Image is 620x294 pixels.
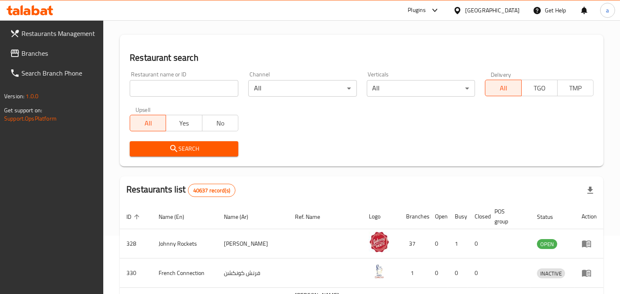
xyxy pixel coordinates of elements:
span: TGO [525,82,554,94]
div: Menu [582,239,597,249]
span: Ref. Name [295,212,331,222]
th: Logo [362,204,399,229]
span: All [489,82,518,94]
span: Branches [21,48,97,58]
label: Upsell [135,107,151,112]
span: 40637 record(s) [188,187,235,194]
td: 0 [468,258,488,288]
td: 0 [448,258,468,288]
button: All [485,80,521,96]
label: Delivery [491,71,511,77]
td: 0 [428,258,448,288]
td: 0 [468,229,488,258]
div: [GEOGRAPHIC_DATA] [465,6,520,15]
a: Support.OpsPlatform [4,113,57,124]
td: 0 [428,229,448,258]
h2: Restaurant search [130,52,594,64]
button: Search [130,141,238,156]
td: 330 [120,258,152,288]
a: Branches [3,43,104,63]
span: Search Branch Phone [21,68,97,78]
span: Search [136,144,232,154]
td: 37 [399,229,428,258]
span: POS group [494,206,520,226]
th: Closed [468,204,488,229]
img: Johnny Rockets [369,232,390,252]
span: ID [126,212,142,222]
button: All [130,115,166,131]
div: Plugins [408,5,426,15]
td: فرنش كونكشن [218,258,288,288]
a: Search Branch Phone [3,63,104,83]
th: Action [575,204,603,229]
span: Name (En) [159,212,195,222]
span: Get support on: [4,105,42,116]
h2: Restaurants list [126,183,235,197]
button: Yes [166,115,202,131]
span: Version: [4,91,24,102]
span: Status [537,212,564,222]
div: All [248,80,357,97]
th: Busy [448,204,468,229]
span: Yes [169,117,199,129]
button: TMP [557,80,594,96]
td: Johnny Rockets [152,229,217,258]
td: [PERSON_NAME] [218,229,288,258]
input: Search for restaurant name or ID.. [130,80,238,97]
span: a [606,6,609,15]
button: TGO [521,80,558,96]
img: French Connection [369,261,390,282]
a: Restaurants Management [3,24,104,43]
span: No [206,117,235,129]
td: 328 [120,229,152,258]
span: OPEN [537,239,557,249]
span: Restaurants Management [21,28,97,38]
div: INACTIVE [537,268,565,278]
td: French Connection [152,258,217,288]
span: Name (Ar) [224,212,259,222]
span: INACTIVE [537,269,565,278]
span: 1.0.0 [26,91,38,102]
th: Branches [399,204,428,229]
td: 1 [448,229,468,258]
div: Export file [580,180,600,200]
td: 1 [399,258,428,288]
span: All [133,117,163,129]
div: Menu [582,268,597,278]
th: Open [428,204,448,229]
button: No [202,115,238,131]
span: TMP [561,82,590,94]
div: All [367,80,475,97]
